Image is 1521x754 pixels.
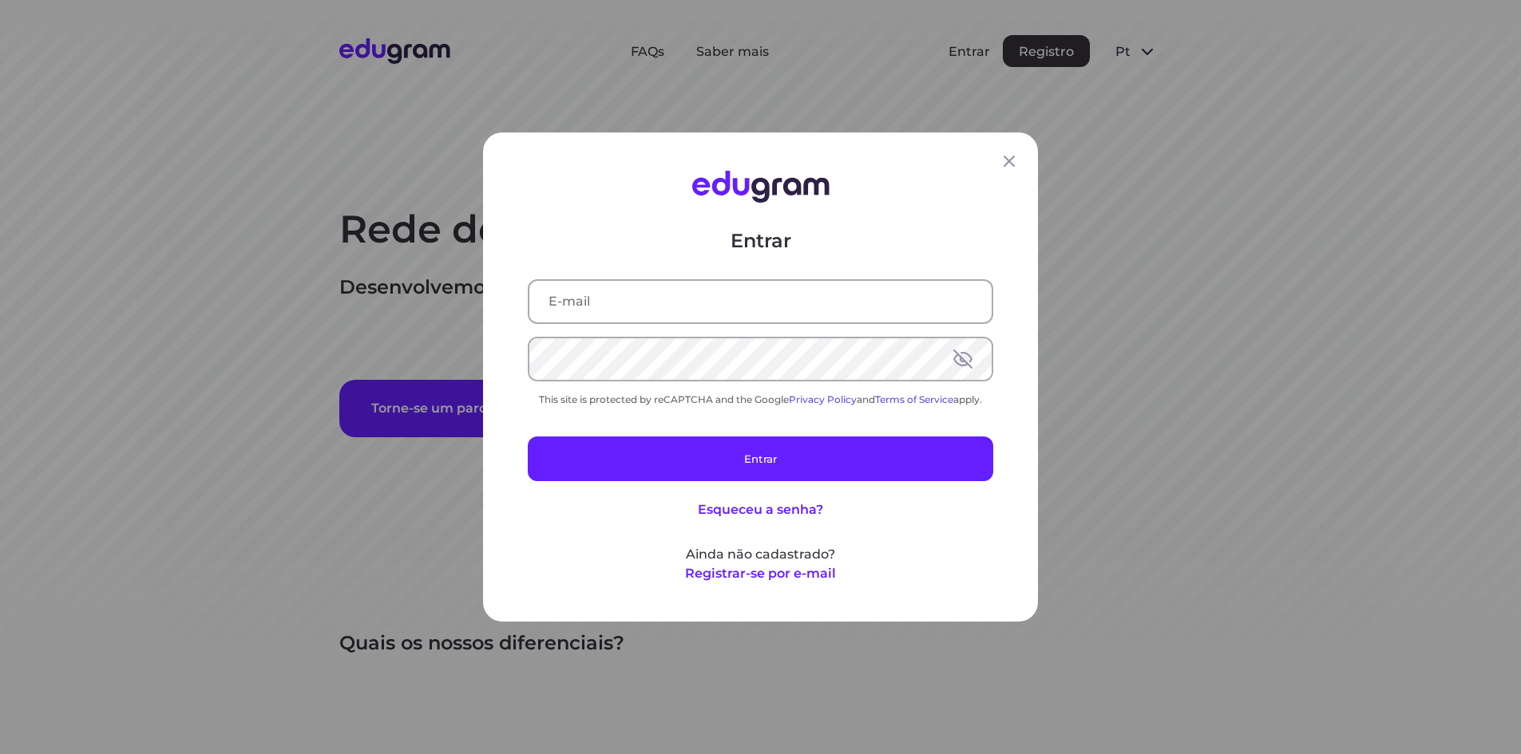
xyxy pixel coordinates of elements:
div: This site is protected by reCAPTCHA and the Google and apply. [528,393,993,405]
button: Esqueceu a senha? [698,500,823,519]
button: Entrar [528,436,993,481]
input: E-mail [529,281,992,322]
a: Terms of Service [875,393,953,405]
p: Ainda não cadastrado? [528,545,993,564]
p: Entrar [528,228,993,254]
img: Edugram Logo [692,171,830,203]
button: Registrar-se por e-mail [685,564,836,583]
a: Privacy Policy [789,393,857,405]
